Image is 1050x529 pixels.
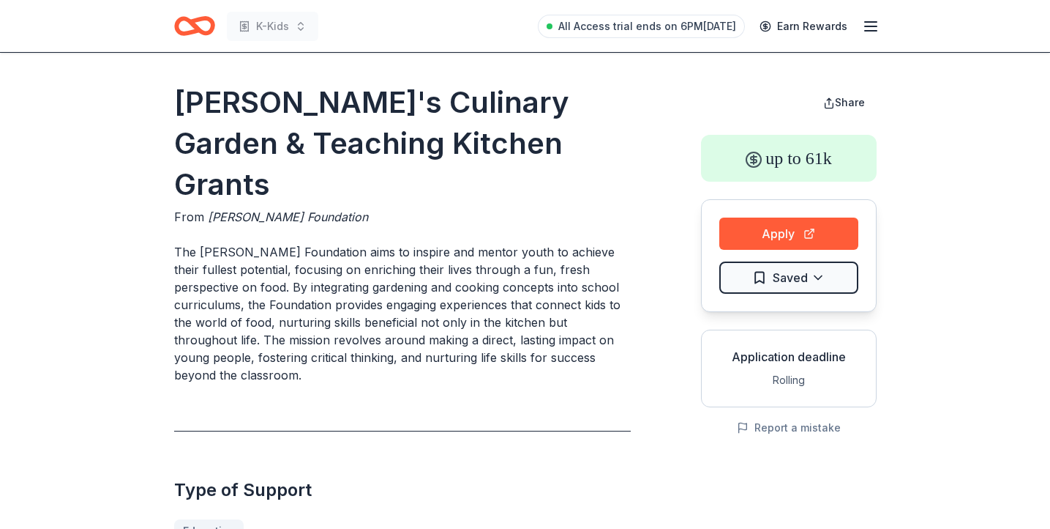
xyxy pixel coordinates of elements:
p: The [PERSON_NAME] Foundation aims to inspire and mentor youth to achieve their fullest potential,... [174,243,631,384]
span: All Access trial ends on 6PM[DATE] [558,18,736,35]
button: Apply [719,218,858,250]
div: Application deadline [713,348,864,366]
div: up to 61k [701,135,877,182]
button: Report a mistake [737,419,841,437]
span: K-Kids [256,18,289,35]
button: Share [811,88,877,117]
div: Rolling [713,371,864,389]
button: K-Kids [227,12,318,41]
a: All Access trial ends on 6PM[DATE] [538,15,745,38]
a: Home [174,9,215,43]
button: Saved [719,262,858,294]
span: [PERSON_NAME] Foundation [208,210,368,224]
span: Saved [773,268,808,287]
h1: [PERSON_NAME]'s Culinary Garden & Teaching Kitchen Grants [174,82,631,205]
span: Share [835,96,865,108]
div: From [174,208,631,226]
a: Earn Rewards [751,13,856,40]
h2: Type of Support [174,478,631,502]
